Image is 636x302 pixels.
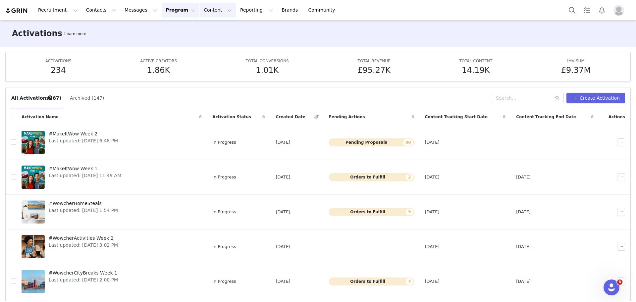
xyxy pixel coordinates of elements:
[459,59,492,63] span: TOTAL CONTENT
[45,59,72,63] span: ACTIVATIONS
[22,129,202,156] a: #MakeItWow Week 2Last updated: [DATE] 6:48 PM
[425,174,440,180] span: [DATE]
[49,137,118,144] span: Last updated: [DATE] 6:48 PM
[329,138,414,146] button: Pending Proposals80
[256,64,279,76] h5: 1.01K
[276,209,290,215] span: [DATE]
[22,268,202,295] a: #WowcherCityBreaks Week 1Last updated: [DATE] 2:00 PM
[49,242,118,249] span: Last updated: [DATE] 3:02 PM
[246,59,289,63] span: TOTAL CONVERSIONS
[63,30,87,37] div: Tooltip anchor
[425,209,440,215] span: [DATE]
[162,3,199,18] button: Program
[212,139,236,146] span: In Progress
[121,3,161,18] button: Messages
[516,278,531,285] span: [DATE]
[236,3,277,18] button: Reporting
[329,173,414,181] button: Orders to Fulfill2
[47,95,53,101] div: Tooltip anchor
[212,243,236,250] span: In Progress
[329,277,414,285] button: Orders to Fulfill7
[49,277,118,283] span: Last updated: [DATE] 2:00 PM
[22,233,202,260] a: #WowcherActivities Week 2Last updated: [DATE] 3:02 PM
[5,8,28,14] img: grin logo
[516,243,531,250] span: [DATE]
[609,5,631,16] button: Profile
[613,5,624,16] img: placeholder-profile.jpg
[276,174,290,180] span: [DATE]
[565,3,579,18] button: Search
[49,235,118,242] span: #WowcherActivities Week 2
[567,59,585,63] span: IMV SUM
[22,199,202,225] a: #WowcherHomeStealsLast updated: [DATE] 1:54 PM
[276,278,290,285] span: [DATE]
[70,93,104,103] button: Archived (147)
[11,93,62,103] button: All Activations (87)
[34,3,82,18] button: Recruitment
[22,164,202,190] a: #MakeItWow Week 1Last updated: [DATE] 11:49 AM
[516,209,531,215] span: [DATE]
[425,243,440,250] span: [DATE]
[492,93,564,103] input: Search...
[212,278,236,285] span: In Progress
[212,174,236,180] span: In Progress
[561,64,591,76] h5: £9.37M
[140,59,177,63] span: ACTIVE CREATORS
[49,130,118,137] span: #MakeItWow Week 2
[516,174,531,180] span: [DATE]
[617,279,622,285] span: 8
[425,114,488,120] span: Content Tracking Start Date
[358,59,391,63] span: TOTAL REVENUE
[595,3,609,18] button: Notifications
[147,64,170,76] h5: 1.86K
[51,64,66,76] h5: 234
[49,172,121,179] span: Last updated: [DATE] 11:49 AM
[278,3,304,18] a: Brands
[604,279,619,295] iframe: Intercom live chat
[357,64,391,76] h5: £95.27K
[516,114,576,120] span: Content Tracking End Date
[49,200,118,207] span: #WowcherHomeSteals
[82,3,120,18] button: Contacts
[12,27,62,39] h3: Activations
[276,114,305,120] span: Created Date
[304,3,342,18] a: Community
[212,209,236,215] span: In Progress
[22,114,59,120] span: Activation Name
[49,207,118,214] span: Last updated: [DATE] 1:54 PM
[329,208,414,216] button: Orders to Fulfill9
[462,64,490,76] h5: 14.19K
[49,165,121,172] span: #MakeItWow Week 1
[599,110,630,124] div: Actions
[276,139,290,146] span: [DATE]
[212,114,251,120] span: Activation Status
[200,3,236,18] button: Content
[329,114,365,120] span: Pending Actions
[425,139,440,146] span: [DATE]
[425,278,440,285] span: [DATE]
[49,270,118,277] span: #WowcherCityBreaks Week 1
[580,3,594,18] a: Tasks
[276,243,290,250] span: [DATE]
[555,96,560,100] i: icon: search
[566,93,625,103] button: Create Activation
